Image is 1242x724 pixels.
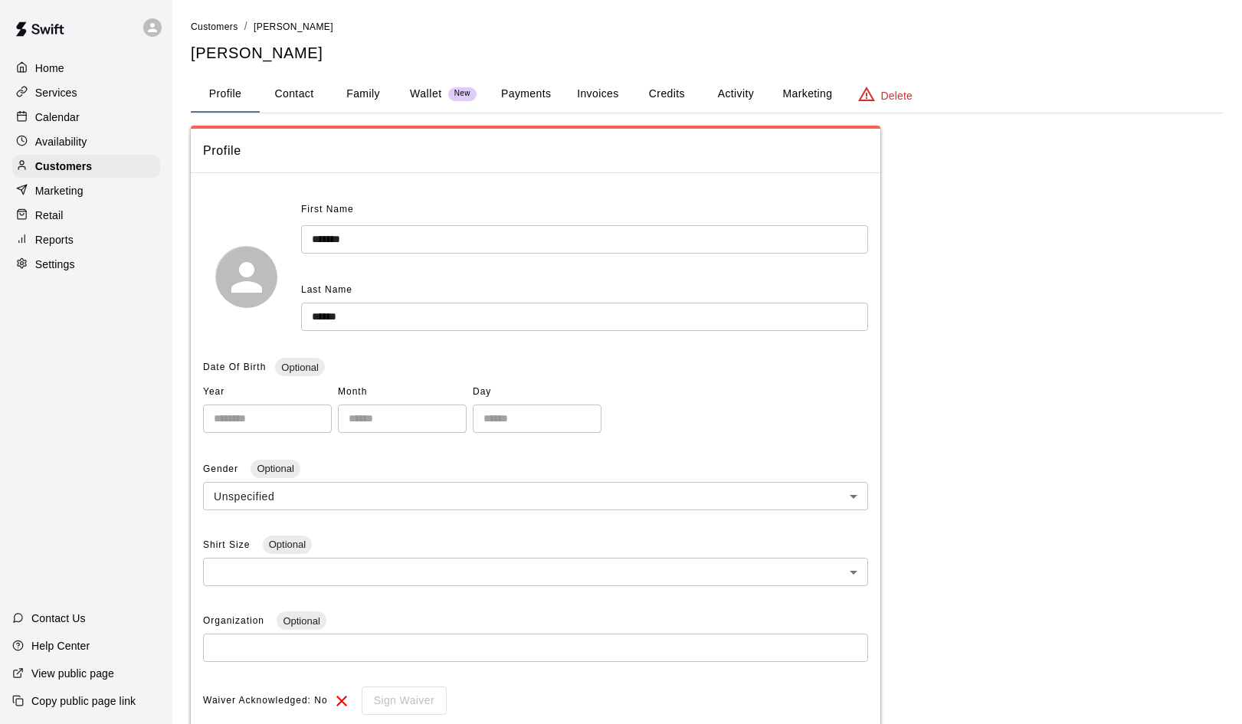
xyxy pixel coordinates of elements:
a: Customers [191,20,238,32]
a: Availability [12,130,160,153]
p: Availability [35,134,87,149]
p: Services [35,85,77,100]
p: Calendar [35,110,80,125]
p: Delete [881,88,913,103]
span: First Name [301,198,354,222]
p: Reports [35,232,74,247]
button: Credits [632,76,701,113]
h5: [PERSON_NAME] [191,43,1224,64]
button: Invoices [563,76,632,113]
p: Home [35,61,64,76]
p: Copy public page link [31,693,136,709]
nav: breadcrumb [191,18,1224,35]
button: Profile [191,76,260,113]
span: Optional [251,463,300,474]
button: Payments [489,76,563,113]
span: Profile [203,141,868,161]
span: Month [338,380,467,405]
p: Settings [35,257,75,272]
span: Year [203,380,332,405]
p: Customers [35,159,92,174]
span: Organization [203,615,267,626]
p: Contact Us [31,611,86,626]
div: Unspecified [203,482,868,510]
a: Settings [12,253,160,276]
span: [PERSON_NAME] [254,21,333,32]
a: Reports [12,228,160,251]
span: Shirt Size [203,539,254,550]
button: Family [329,76,398,113]
li: / [244,18,247,34]
a: Customers [12,155,160,178]
button: Marketing [770,76,844,113]
p: Wallet [410,86,442,102]
a: Marketing [12,179,160,202]
span: Optional [277,615,326,627]
button: Activity [701,76,770,113]
span: Optional [263,539,312,550]
a: Services [12,81,160,104]
button: Contact [260,76,329,113]
p: Retail [35,208,64,223]
span: Optional [275,362,324,373]
p: Marketing [35,183,84,198]
a: Home [12,57,160,80]
span: Gender [203,464,241,474]
div: basic tabs example [191,76,1224,113]
p: Help Center [31,638,90,654]
a: Retail [12,204,160,227]
span: New [448,89,477,99]
div: To sign waivers in admin, this feature must be enabled in general settings [351,686,447,715]
a: Calendar [12,106,160,129]
span: Waiver Acknowledged: No [203,689,328,713]
span: Date Of Birth [203,362,266,372]
span: Day [473,380,601,405]
span: Customers [191,21,238,32]
span: Last Name [301,284,352,295]
p: View public page [31,666,114,681]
